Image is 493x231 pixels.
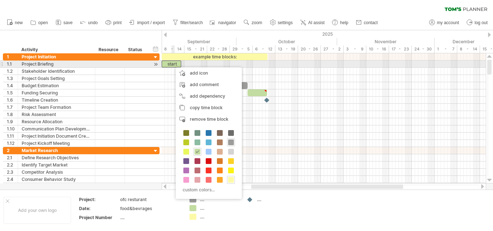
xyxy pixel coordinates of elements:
div: Project Briefing [22,61,91,67]
div: Timeline Creation [22,97,91,103]
div: 1.11 [7,133,18,139]
a: log out [465,18,490,27]
a: print [104,18,124,27]
div: Consumer Behavior Study [22,176,91,183]
div: 2 [7,147,18,154]
span: contact [364,20,378,25]
a: navigator [209,18,238,27]
a: filter/search [171,18,205,27]
a: contact [354,18,380,27]
div: 2.1 [7,154,18,161]
span: save [64,20,73,25]
div: 10 - 16 [366,45,389,53]
span: navigator [218,20,236,25]
div: Designing Research Methodology [22,183,91,190]
div: 2.3 [7,169,18,176]
span: log out [475,20,488,25]
div: 29 - 5 [230,45,253,53]
div: example time blocks: [162,53,267,60]
a: my account [427,18,461,27]
span: filter/search [180,20,203,25]
div: 6 - 12 [253,45,275,53]
div: Funding Securing [22,89,91,96]
div: Project: [79,196,119,203]
div: Risk Assessment [22,111,91,118]
div: Project Goals Setting [22,75,91,82]
div: 8 - 14 [457,45,480,53]
div: 1.3 [7,75,18,82]
span: AI assist [308,20,324,25]
div: 1.4 [7,82,18,89]
div: .... [120,214,181,221]
div: 1.6 [7,97,18,103]
a: new [5,18,25,27]
span: undo [88,20,98,25]
div: November 2025 [337,38,435,45]
div: Competitor Analysis [22,169,91,176]
div: .... [200,196,239,203]
div: 27 - 2 [321,45,344,53]
div: custom colors... [179,185,236,195]
div: Market Research [22,147,91,154]
div: add comment [176,79,242,90]
div: 1 [7,53,18,60]
div: 17 - 23 [389,45,412,53]
div: 22 - 28 [207,45,230,53]
div: Project Team Formation [22,104,91,111]
div: 2.5 [7,183,18,190]
span: help [340,20,348,25]
a: undo [78,18,100,27]
span: remove time block [190,116,228,122]
div: 1.9 [7,118,18,125]
span: print [113,20,122,25]
a: open [29,18,50,27]
span: open [38,20,48,25]
div: .... [200,214,239,220]
div: Project Initiation [22,53,91,60]
span: copy time block [190,105,223,110]
div: Define Research Objectives [22,154,91,161]
div: October 2025 [236,38,337,45]
div: 2.4 [7,176,18,183]
div: Stakeholder Identification [22,68,91,75]
span: zoom [252,20,262,25]
div: September 2025 [139,38,236,45]
div: 13 - 19 [275,45,298,53]
div: .... [257,196,296,203]
a: help [330,18,350,27]
div: 2.2 [7,161,18,168]
a: zoom [242,18,264,27]
div: Resource Allocation [22,118,91,125]
div: 15 - 21 [184,45,207,53]
div: Activity [21,46,91,53]
div: ofc resturant [120,196,181,203]
span: import / export [137,20,165,25]
div: scroll to activity [152,61,159,68]
div: 24 - 30 [412,45,435,53]
div: Budget Estimation [22,82,91,89]
div: 3 - 9 [344,45,366,53]
div: 1.8 [7,111,18,118]
div: 1.10 [7,125,18,132]
a: AI assist [298,18,327,27]
a: save [54,18,75,27]
div: 1.5 [7,89,18,96]
div: 1 - 7 [435,45,457,53]
div: food&bevrages [120,205,181,212]
a: import / export [127,18,167,27]
div: 8 - 14 [162,45,184,53]
div: Project Kickoff Meeting [22,140,91,147]
div: start [162,61,181,67]
div: Resource [99,46,121,53]
div: Project Number [79,214,119,221]
span: new [15,20,23,25]
div: Communication Plan Development [22,125,91,132]
a: settings [268,18,295,27]
div: 1.2 [7,68,18,75]
div: Project Initiation Document Creation [22,133,91,139]
div: add icon [176,67,242,79]
div: Status [128,46,144,53]
div: Date: [79,205,119,212]
div: 20 - 26 [298,45,321,53]
div: 1.7 [7,104,18,111]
